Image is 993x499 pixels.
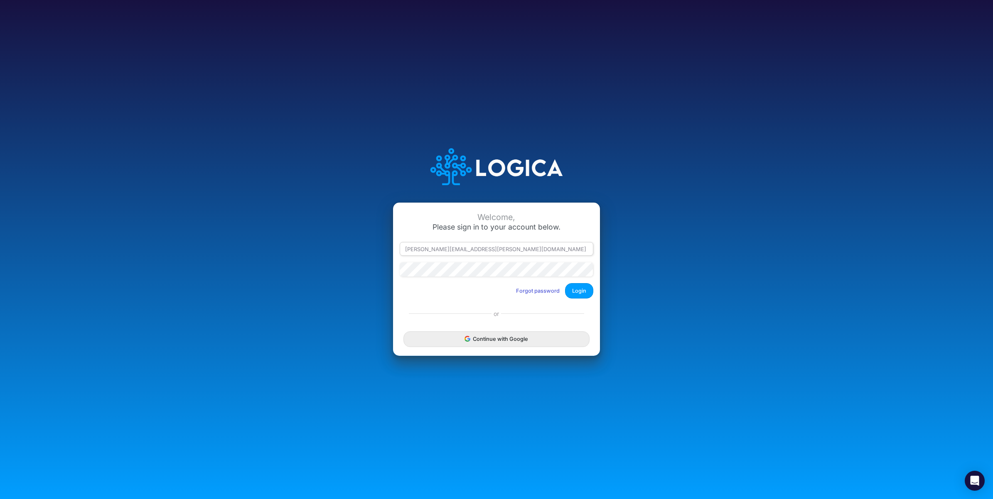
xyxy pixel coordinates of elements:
div: Welcome, [400,213,593,222]
button: Forgot password [511,284,565,298]
button: Continue with Google [403,331,590,347]
input: Email [400,242,593,256]
div: Open Intercom Messenger [965,471,985,491]
span: Please sign in to your account below. [433,223,560,231]
button: Login [565,283,593,298]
